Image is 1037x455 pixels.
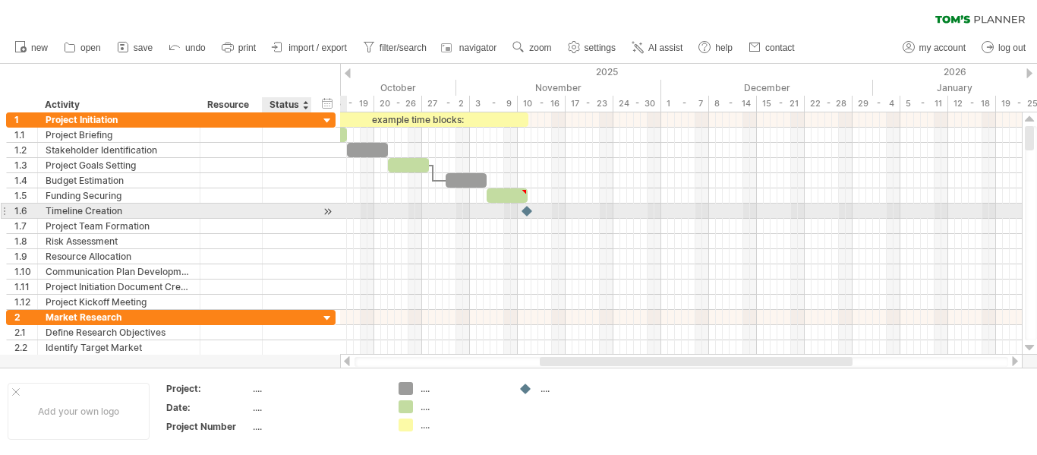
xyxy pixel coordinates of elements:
div: 3 - 9 [470,96,518,112]
a: print [218,38,260,58]
div: Status [269,97,303,112]
div: 1.12 [14,295,37,309]
span: import / export [288,43,347,53]
div: Risk Assessment [46,234,192,248]
div: .... [253,420,380,433]
a: log out [978,38,1030,58]
div: Project Initiation Document Creation [46,280,192,294]
div: Project Team Formation [46,219,192,233]
div: Timeline Creation [46,204,192,218]
div: 20 - 26 [374,96,422,112]
div: scroll to activity [320,204,335,220]
span: save [134,43,153,53]
div: .... [253,382,380,395]
span: log out [998,43,1026,53]
a: filter/search [359,38,431,58]
span: undo [185,43,206,53]
div: 8 - 14 [709,96,757,112]
span: filter/search [380,43,427,53]
span: open [80,43,101,53]
div: 12 - 18 [948,96,996,112]
div: Project: [166,382,250,395]
div: Budget Estimation [46,173,192,188]
div: Market Research [46,310,192,324]
span: print [238,43,256,53]
span: my account [919,43,966,53]
div: Project Kickoff Meeting [46,295,192,309]
div: .... [253,401,380,414]
div: .... [421,382,503,395]
div: Project Goals Setting [46,158,192,172]
span: AI assist [648,43,682,53]
div: Define Research Objectives [46,325,192,340]
a: new [11,38,52,58]
div: Funding Securing [46,188,192,203]
div: Identify Target Market [46,340,192,355]
div: 1.3 [14,158,37,172]
span: navigator [459,43,496,53]
div: 17 - 23 [566,96,613,112]
div: .... [421,400,503,413]
div: 1.10 [14,264,37,279]
span: help [715,43,733,53]
div: November 2025 [456,80,661,96]
div: Resource [207,97,254,112]
div: .... [421,419,503,431]
a: contact [745,38,799,58]
div: Resource Allocation [46,249,192,264]
div: Project Initiation [46,112,192,127]
a: open [60,38,106,58]
div: 2.2 [14,340,37,355]
span: settings [585,43,616,53]
div: 2.1 [14,325,37,340]
a: AI assist [628,38,687,58]
div: Add your own logo [8,383,150,440]
div: 1.11 [14,280,37,294]
div: 1.4 [14,173,37,188]
a: undo [165,38,210,58]
div: 1.7 [14,219,37,233]
div: 13 - 19 [326,96,374,112]
div: 24 - 30 [613,96,661,112]
div: example time blocks: [306,112,528,127]
a: import / export [268,38,351,58]
div: Activity [45,97,191,112]
span: zoom [529,43,551,53]
div: 1.9 [14,249,37,264]
div: 15 - 21 [757,96,805,112]
div: 1 [14,112,37,127]
div: December 2025 [661,80,873,96]
div: 27 - 2 [422,96,470,112]
span: new [31,43,48,53]
div: Communication Plan Development [46,264,192,279]
div: 1.1 [14,128,37,142]
div: 5 - 11 [900,96,948,112]
div: 2 [14,310,37,324]
div: 1.5 [14,188,37,203]
div: 29 - 4 [853,96,900,112]
div: 1.8 [14,234,37,248]
div: 22 - 28 [805,96,853,112]
a: settings [564,38,620,58]
a: my account [899,38,970,58]
div: October 2025 [244,80,456,96]
div: Date: [166,401,250,414]
a: help [695,38,737,58]
div: 10 - 16 [518,96,566,112]
div: 1 - 7 [661,96,709,112]
span: contact [765,43,795,53]
div: 1.2 [14,143,37,157]
div: .... [541,382,623,395]
div: Stakeholder Identification [46,143,192,157]
div: Project Briefing [46,128,192,142]
a: navigator [439,38,501,58]
div: Project Number [166,420,250,433]
a: zoom [509,38,556,58]
div: 1.6 [14,204,37,218]
a: save [113,38,157,58]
